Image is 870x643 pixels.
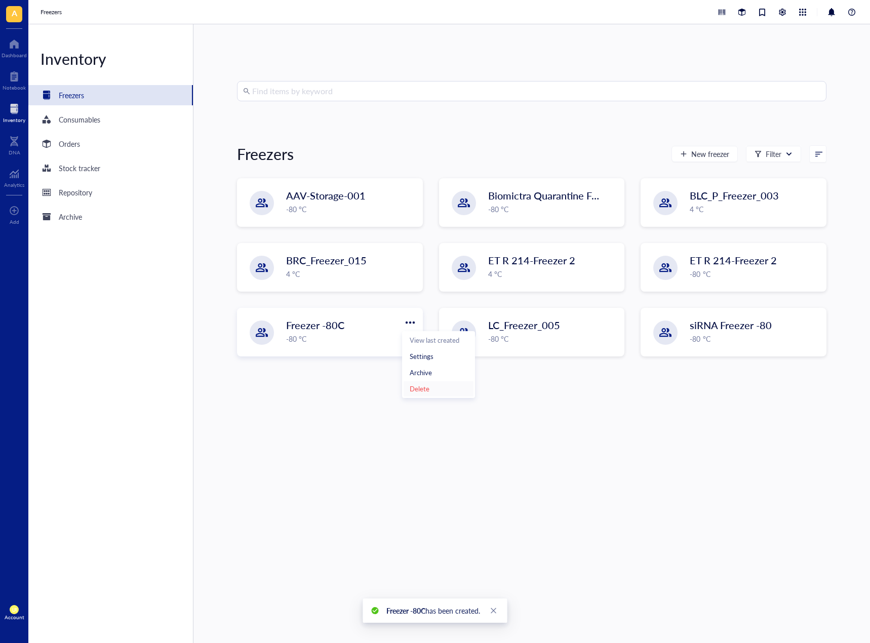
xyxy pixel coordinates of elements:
span: siRNA Freezer -80 [690,318,772,332]
a: Stock tracker [28,158,193,178]
a: Freezers [28,85,193,105]
a: Inventory [3,101,25,123]
div: -80 °C [286,204,416,215]
span: AAV-Storage-001 [286,188,366,203]
div: Freezers [237,144,294,164]
div: Account [5,614,24,620]
div: DNA [9,149,20,155]
div: Repository [59,187,92,198]
div: Analytics [4,182,24,188]
div: Dashboard [2,52,27,58]
div: Consumables [59,114,100,125]
span: LR [12,607,17,613]
div: -80 °C [690,333,820,344]
div: 4 °C [690,204,820,215]
a: Archive [28,207,193,227]
div: Archive [410,368,432,377]
a: Orders [28,134,193,154]
div: Freezers [59,90,84,101]
a: Notebook [3,68,26,91]
span: A [12,7,17,19]
span: Freezer -80C [286,318,344,332]
div: Settings [410,352,433,361]
div: Notebook [3,85,26,91]
a: Freezers [41,7,64,17]
b: Freezer -80C [386,606,425,616]
div: Add [10,219,19,225]
button: New freezer [671,146,738,162]
div: -80 °C [488,204,618,215]
div: Inventory [3,117,25,123]
div: 4 °C [488,268,618,279]
span: Biomictra Quarantine Freezer - EQP019 [488,188,667,203]
div: Filter [766,148,781,159]
a: DNA [9,133,20,155]
span: ET R 214-Freezer 2 [488,253,575,267]
a: Consumables [28,109,193,130]
a: Repository [28,182,193,203]
a: Close [488,605,499,616]
a: Analytics [4,166,24,188]
span: LC_Freezer_005 [488,318,560,332]
div: View last created [410,336,459,345]
div: -80 °C [488,333,618,344]
div: -80 °C [690,268,820,279]
div: -80 °C [286,333,416,344]
div: Archive [59,211,82,222]
span: has been created. [386,606,480,616]
span: New freezer [691,150,729,158]
div: Inventory [28,49,193,69]
div: Delete [410,384,429,393]
span: BLC_P_Freezer_003 [690,188,779,203]
span: close [490,607,497,614]
div: 4 °C [286,268,416,279]
div: Orders [59,138,80,149]
span: ET R 214-Freezer 2 [690,253,777,267]
div: Stock tracker [59,163,100,174]
a: Dashboard [2,36,27,58]
span: BRC_Freezer_015 [286,253,367,267]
